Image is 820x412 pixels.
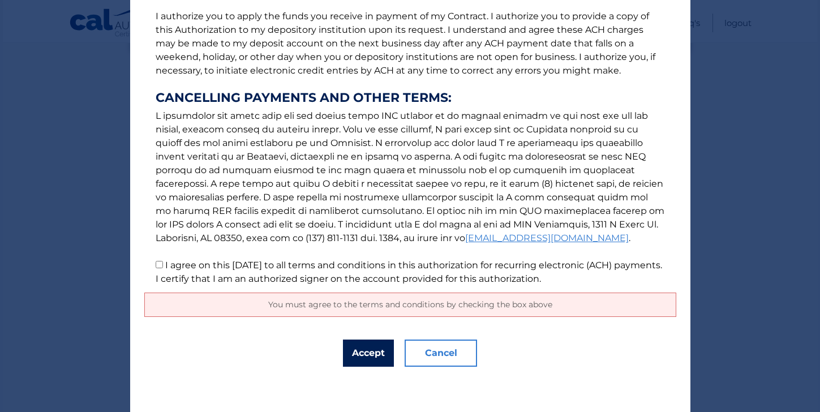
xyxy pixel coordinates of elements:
span: You must agree to the terms and conditions by checking the box above [268,299,552,310]
a: [EMAIL_ADDRESS][DOMAIN_NAME] [465,233,629,243]
strong: CANCELLING PAYMENTS AND OTHER TERMS: [156,91,665,105]
button: Accept [343,340,394,367]
label: I agree on this [DATE] to all terms and conditions in this authorization for recurring electronic... [156,260,662,284]
button: Cancel [405,340,477,367]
